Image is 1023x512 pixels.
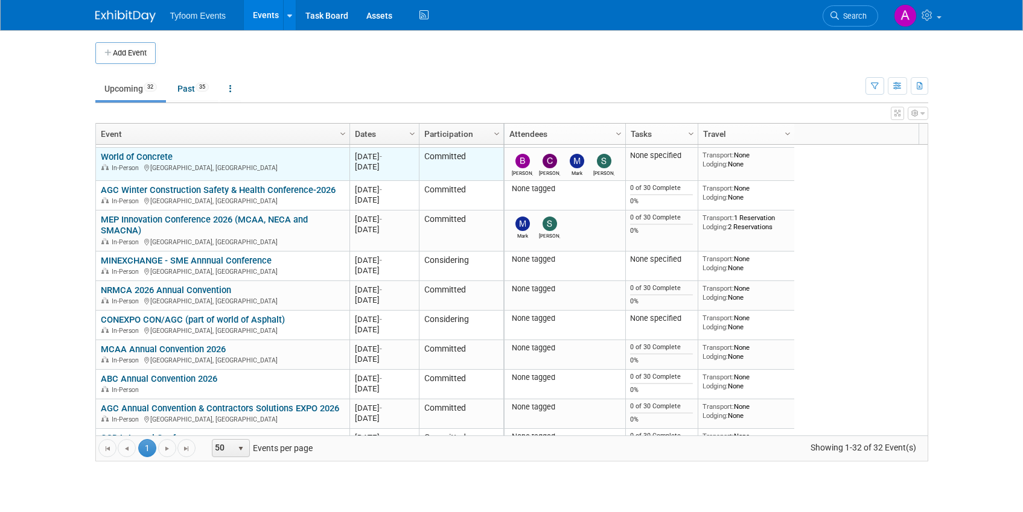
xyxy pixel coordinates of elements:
[419,281,503,311] td: Committed
[630,254,693,264] div: None specified
[686,129,696,139] span: Column Settings
[509,254,620,264] div: None tagged
[419,340,503,370] td: Committed
[612,124,625,142] a: Column Settings
[380,185,382,194] span: -
[101,164,109,170] img: In-Person Event
[781,124,794,142] a: Column Settings
[355,324,413,335] div: [DATE]
[703,293,728,302] span: Lodging:
[355,265,413,276] div: [DATE]
[703,160,728,168] span: Lodging:
[630,432,693,440] div: 0 of 30 Complete
[419,148,503,181] td: Committed
[407,129,417,139] span: Column Settings
[355,285,413,295] div: [DATE]
[684,124,698,142] a: Column Settings
[799,439,927,456] span: Showing 1-32 of 32 Event(s)
[703,124,786,144] a: Travel
[703,193,728,201] span: Lodging:
[703,343,734,352] span: Transport:
[101,124,342,144] a: Event
[509,314,620,323] div: None tagged
[355,344,413,354] div: [DATE]
[355,224,413,235] div: [DATE]
[419,210,503,251] td: Committed
[355,255,413,265] div: [DATE]
[355,413,413,423] div: [DATE]
[703,373,789,390] div: None None
[101,344,226,355] a: MCAA Annual Convention 2026
[355,384,413,394] div: [DATE]
[703,151,789,168] div: None None
[168,77,218,100] a: Past35
[95,10,156,22] img: ExhibitDay
[630,386,693,394] div: 0%
[703,373,734,381] span: Transport:
[630,227,693,235] div: 0%
[631,124,690,144] a: Tasks
[509,402,620,412] div: None tagged
[783,129,792,139] span: Column Settings
[112,327,142,335] span: In-Person
[703,343,789,361] div: None None
[839,11,867,21] span: Search
[543,154,557,168] img: Corbin Nelson
[509,343,620,353] div: None tagged
[630,343,693,352] div: 0 of 30 Complete
[380,344,382,353] span: -
[101,355,344,365] div: [GEOGRAPHIC_DATA], [GEOGRAPHIC_DATA]
[630,284,693,292] div: 0 of 30 Complete
[419,399,503,429] td: Committed
[419,251,503,281] td: Considering
[355,373,413,384] div: [DATE]
[380,285,382,294] span: -
[539,168,560,176] div: Corbin Nelson
[101,414,344,424] div: [GEOGRAPHIC_DATA], [GEOGRAPHIC_DATA]
[406,124,419,142] a: Column Settings
[703,284,734,292] span: Transport:
[101,432,203,443] a: CSDA Annual Conference
[380,215,382,224] span: -
[355,151,413,162] div: [DATE]
[703,382,728,390] span: Lodging:
[112,197,142,205] span: In-Person
[630,297,693,306] div: 0%
[112,356,142,364] span: In-Person
[95,77,166,100] a: Upcoming32
[212,440,233,457] span: 50
[101,214,308,236] a: MEP Innovation Conference 2026 (MCAA, NECA and SMACNA)
[101,325,344,335] div: [GEOGRAPHIC_DATA], [GEOGRAPHIC_DATA]
[509,124,617,144] a: Attendees
[597,154,611,168] img: Steve Davis
[630,416,693,424] div: 0%
[630,314,693,323] div: None specified
[512,168,533,176] div: Brandon Nelson
[703,184,734,192] span: Transport:
[101,416,109,422] img: In-Person Event
[703,323,728,331] span: Lodging:
[703,213,734,222] span: Transport:
[112,416,142,423] span: In-Person
[98,439,116,457] a: Go to the first page
[509,432,620,441] div: None tagged
[355,314,413,324] div: [DATE]
[703,184,789,201] div: None None
[101,195,344,206] div: [GEOGRAPHIC_DATA], [GEOGRAPHIC_DATA]
[424,124,496,144] a: Participation
[515,154,530,168] img: Brandon Nelson
[380,152,382,161] span: -
[338,129,348,139] span: Column Settings
[355,162,413,172] div: [DATE]
[703,264,728,272] span: Lodging:
[703,402,789,420] div: None None
[630,184,693,192] div: 0 of 30 Complete
[355,403,413,413] div: [DATE]
[492,129,502,139] span: Column Settings
[162,444,172,454] span: Go to the next page
[144,83,157,92] span: 32
[196,83,209,92] span: 35
[170,11,226,21] span: Tyfoom Events
[823,5,878,27] a: Search
[182,444,191,454] span: Go to the last page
